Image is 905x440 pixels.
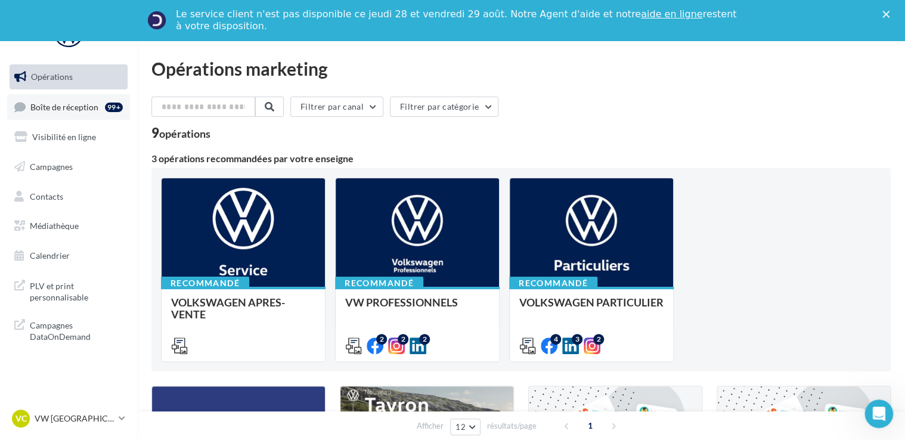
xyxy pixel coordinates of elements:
div: Fermer [882,11,894,18]
span: Calendrier [30,250,70,261]
a: aide en ligne [641,8,702,20]
a: Visibilité en ligne [7,125,130,150]
span: Visibilité en ligne [32,132,96,142]
button: Filtrer par catégorie [390,97,498,117]
div: 2 [398,334,408,345]
div: Recommandé [509,277,597,290]
div: Recommandé [335,277,423,290]
span: Opérations [31,72,73,82]
p: VW [GEOGRAPHIC_DATA] [35,413,114,424]
a: Calendrier [7,243,130,268]
iframe: Intercom live chat [864,399,893,428]
a: Campagnes DataOnDemand [7,312,130,348]
div: opérations [159,128,210,139]
a: Opérations [7,64,130,89]
div: Opérations marketing [151,60,891,78]
span: Campagnes DataOnDemand [30,317,123,343]
span: PLV et print personnalisable [30,278,123,303]
span: 1 [581,416,600,435]
div: 3 opérations recommandées par votre enseigne [151,154,891,163]
span: Médiathèque [30,221,79,231]
div: 2 [419,334,430,345]
a: Contacts [7,184,130,209]
span: résultats/page [487,420,537,432]
a: Campagnes [7,154,130,179]
div: 2 [376,334,387,345]
span: VOLKSWAGEN PARTICULIER [519,296,664,309]
div: 3 [572,334,582,345]
div: 99+ [105,103,123,112]
div: Recommandé [161,277,249,290]
img: Profile image for Service-Client [147,11,166,30]
div: 4 [550,334,561,345]
span: Boîte de réception [30,101,98,111]
a: Boîte de réception99+ [7,94,130,120]
span: 12 [455,422,466,432]
span: Campagnes [30,162,73,172]
a: PLV et print personnalisable [7,273,130,308]
a: Médiathèque [7,213,130,238]
span: Afficher [417,420,444,432]
span: VC [16,413,27,424]
div: Le service client n'est pas disponible ce jeudi 28 et vendredi 29 août. Notre Agent d'aide et not... [176,8,739,32]
button: Filtrer par canal [290,97,383,117]
div: 2 [593,334,604,345]
span: VOLKSWAGEN APRES-VENTE [171,296,285,321]
div: 9 [151,126,210,140]
button: 12 [450,419,481,435]
span: VW PROFESSIONNELS [345,296,458,309]
a: VC VW [GEOGRAPHIC_DATA] [10,407,128,430]
span: Contacts [30,191,63,201]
